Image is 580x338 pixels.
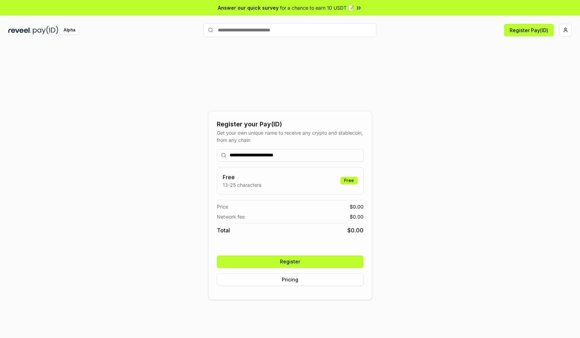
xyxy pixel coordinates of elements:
button: Register Pay(ID) [504,24,554,36]
div: Get your own unique name to receive any crypto and stablecoin, from any chain [217,129,364,144]
span: Total [217,226,230,234]
img: pay_id [33,26,58,35]
div: Free [340,177,358,184]
span: $ 0.00 [347,226,364,234]
p: 13-25 characters [223,181,261,189]
img: reveel_dark [8,26,31,35]
div: Register your Pay(ID) [217,119,364,129]
span: for a chance to earn 10 USDT 📝 [280,4,354,11]
span: Answer our quick survey [218,4,279,11]
h3: Free [223,173,261,181]
button: Register [217,255,364,268]
span: $ 0.00 [350,203,364,210]
span: Price [217,203,228,210]
div: Alpha [60,26,79,35]
span: $ 0.00 [350,213,364,220]
span: Network fee [217,213,245,220]
button: Pricing [217,273,364,286]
